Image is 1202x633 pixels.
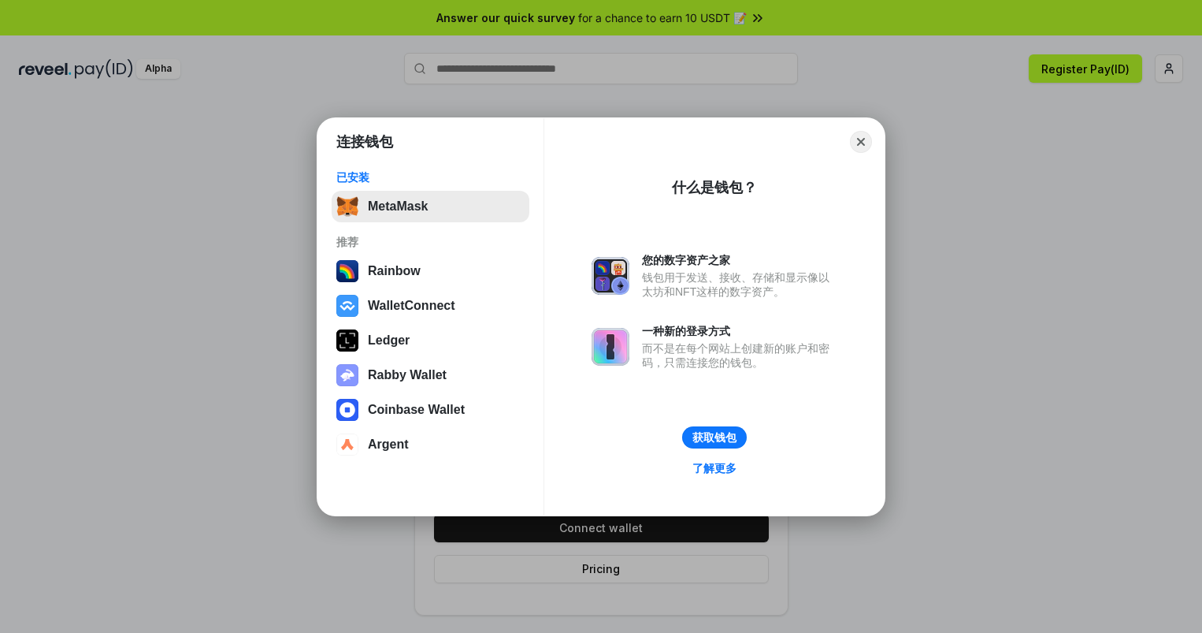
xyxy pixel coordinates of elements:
div: 已安装 [336,170,525,184]
div: Rainbow [368,264,421,278]
div: 了解更多 [692,461,736,475]
img: svg+xml,%3Csvg%20width%3D%22120%22%20height%3D%22120%22%20viewBox%3D%220%200%20120%20120%22%20fil... [336,260,358,282]
div: 而不是在每个网站上创建新的账户和密码，只需连接您的钱包。 [642,341,837,370]
button: 获取钱包 [682,426,747,449]
img: svg+xml,%3Csvg%20xmlns%3D%22http%3A%2F%2Fwww.w3.org%2F2000%2Fsvg%22%20fill%3D%22none%22%20viewBox... [336,364,358,386]
div: WalletConnect [368,299,455,313]
img: svg+xml,%3Csvg%20xmlns%3D%22http%3A%2F%2Fwww.w3.org%2F2000%2Fsvg%22%20fill%3D%22none%22%20viewBox... [592,328,629,366]
div: Ledger [368,333,410,348]
div: 获取钱包 [692,430,736,445]
div: 什么是钱包？ [672,178,757,197]
div: 推荐 [336,235,525,249]
h1: 连接钱包 [336,132,393,151]
button: Coinbase Wallet [332,394,529,426]
button: Close [850,131,872,153]
div: Coinbase Wallet [368,403,465,417]
img: svg+xml,%3Csvg%20width%3D%2228%22%20height%3D%2228%22%20viewBox%3D%220%200%2028%2028%22%20fill%3D... [336,295,358,317]
div: Argent [368,438,409,452]
button: Rainbow [332,255,529,287]
button: Ledger [332,325,529,356]
img: svg+xml,%3Csvg%20width%3D%2228%22%20height%3D%2228%22%20viewBox%3D%220%200%2028%2028%22%20fill%3D... [336,399,358,421]
img: svg+xml,%3Csvg%20width%3D%2228%22%20height%3D%2228%22%20viewBox%3D%220%200%2028%2028%22%20fill%3D... [336,434,358,456]
button: WalletConnect [332,290,529,322]
div: 一种新的登录方式 [642,324,837,338]
button: Rabby Wallet [332,359,529,391]
div: MetaMask [368,199,428,214]
div: Rabby Wallet [368,368,447,382]
a: 了解更多 [683,458,746,478]
button: MetaMask [332,191,529,222]
div: 您的数字资产之家 [642,253,837,267]
div: 钱包用于发送、接收、存储和显示像以太坊和NFT这样的数字资产。 [642,270,837,299]
img: svg+xml,%3Csvg%20xmlns%3D%22http%3A%2F%2Fwww.w3.org%2F2000%2Fsvg%22%20width%3D%2228%22%20height%3... [336,330,358,352]
button: Argent [332,429,529,460]
img: svg+xml,%3Csvg%20fill%3D%22none%22%20height%3D%2233%22%20viewBox%3D%220%200%2035%2033%22%20width%... [336,195,358,218]
img: svg+xml,%3Csvg%20xmlns%3D%22http%3A%2F%2Fwww.w3.org%2F2000%2Fsvg%22%20fill%3D%22none%22%20viewBox... [592,257,629,295]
